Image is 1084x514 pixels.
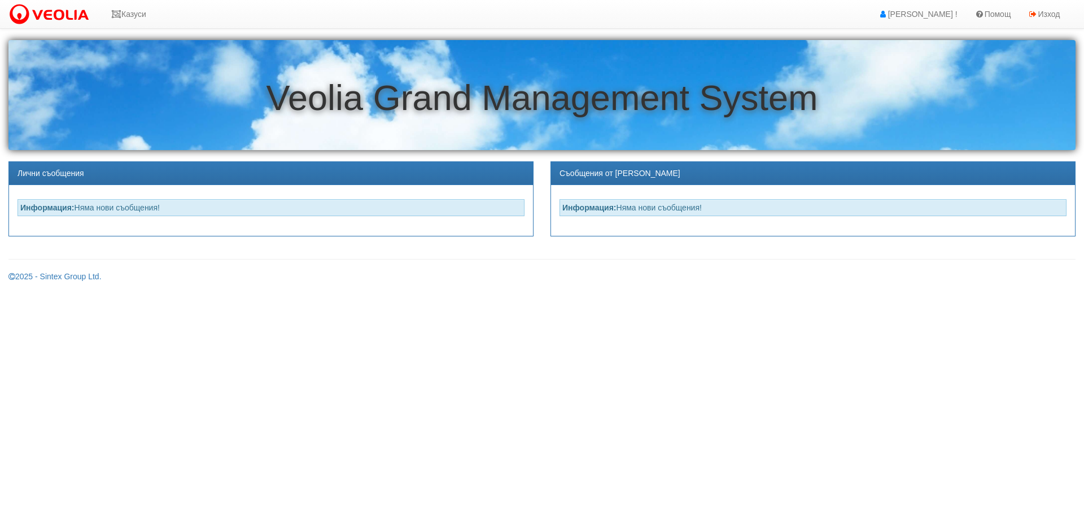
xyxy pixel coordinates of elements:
div: Няма нови съобщения! [560,199,1066,216]
img: VeoliaLogo.png [8,3,94,27]
a: 2025 - Sintex Group Ltd. [8,272,102,281]
div: Съобщения от [PERSON_NAME] [551,162,1075,185]
div: Лични съобщения [9,162,533,185]
div: Няма нови съобщения! [18,199,524,216]
h1: Veolia Grand Management System [8,78,1076,117]
strong: Информация: [20,203,75,212]
strong: Информация: [562,203,617,212]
